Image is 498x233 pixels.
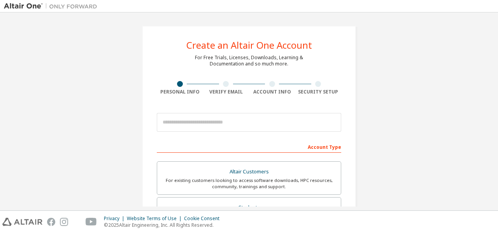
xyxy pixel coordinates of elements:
img: Altair One [4,2,101,10]
img: altair_logo.svg [2,218,42,226]
div: Account Info [249,89,295,95]
div: Create an Altair One Account [186,41,312,50]
p: © 2025 Altair Engineering, Inc. All Rights Reserved. [104,222,224,228]
div: Account Type [157,140,341,153]
div: Altair Customers [162,166,336,177]
div: Verify Email [203,89,249,95]
div: Security Setup [295,89,342,95]
div: Cookie Consent [184,215,224,222]
div: Privacy [104,215,127,222]
div: Website Terms of Use [127,215,184,222]
div: For Free Trials, Licenses, Downloads, Learning & Documentation and so much more. [195,55,303,67]
div: Personal Info [157,89,203,95]
div: Students [162,202,336,213]
img: facebook.svg [47,218,55,226]
img: instagram.svg [60,218,68,226]
div: For existing customers looking to access software downloads, HPC resources, community, trainings ... [162,177,336,190]
img: youtube.svg [86,218,97,226]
